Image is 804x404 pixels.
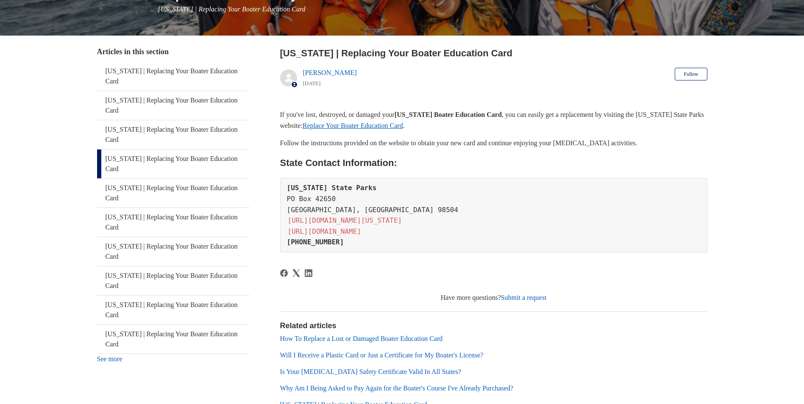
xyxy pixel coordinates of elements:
[675,68,707,80] button: Follow Article
[280,351,484,359] a: Will I Receive a Plastic Card or Just a Certificate for My Boater's License?
[287,184,377,192] strong: [US_STATE] State Parks
[97,179,250,208] a: [US_STATE] | Replacing Your Boater Education Card
[97,62,250,91] a: [US_STATE] | Replacing Your Boater Education Card
[280,269,288,277] svg: Share this page on Facebook
[97,47,169,56] span: Articles in this section
[280,155,707,170] h2: State Contact Information:
[97,296,250,324] a: [US_STATE] | Replacing Your Boater Education Card
[287,227,362,236] a: [URL][DOMAIN_NAME]
[280,178,707,252] pre: PO Box 42650 [GEOGRAPHIC_DATA], [GEOGRAPHIC_DATA] 98504
[97,325,250,354] a: [US_STATE] | Replacing Your Boater Education Card
[280,385,514,392] a: Why Am I Being Asked to Pay Again for the Boater's Course I've Already Purchased?
[97,120,250,149] a: [US_STATE] | Replacing Your Boater Education Card
[280,269,288,277] a: Facebook
[97,266,250,295] a: [US_STATE] | Replacing Your Boater Education Card
[97,237,250,266] a: [US_STATE] | Replacing Your Boater Education Card
[280,293,707,303] div: Have more questions?
[280,335,443,342] a: How To Replace a Lost or Damaged Boater Education Card
[292,269,300,277] a: X Corp
[287,238,344,246] strong: [PHONE_NUMBER]
[303,69,357,76] a: [PERSON_NAME]
[280,46,707,60] h2: Washington | Replacing Your Boater Education Card
[280,320,707,332] h2: Related articles
[158,6,306,13] span: [US_STATE] | Replacing Your Boater Education Card
[303,80,321,86] time: 05/22/2024, 12:15
[280,368,461,375] a: Is Your [MEDICAL_DATA] Safety Certificate Valid In All States?
[280,138,707,149] p: Follow the instructions provided on the website to obtain your new card and continue enjoying you...
[395,111,502,118] strong: [US_STATE] Boater Education Card
[97,91,250,120] a: [US_STATE] | Replacing Your Boater Education Card
[97,208,250,237] a: [US_STATE] | Replacing Your Boater Education Card
[292,269,300,277] svg: Share this page on X Corp
[97,149,250,178] a: [US_STATE] | Replacing Your Boater Education Card
[287,216,403,225] a: [URL][DOMAIN_NAME][US_STATE]
[305,269,312,277] a: LinkedIn
[280,109,707,131] p: If you've lost, destroyed, or damaged your , you can easily get a replacement by visiting the [US...
[501,294,547,301] a: Submit a request
[97,355,122,362] a: See more
[305,269,312,277] svg: Share this page on LinkedIn
[303,122,403,129] a: Replace Your Boater Education Card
